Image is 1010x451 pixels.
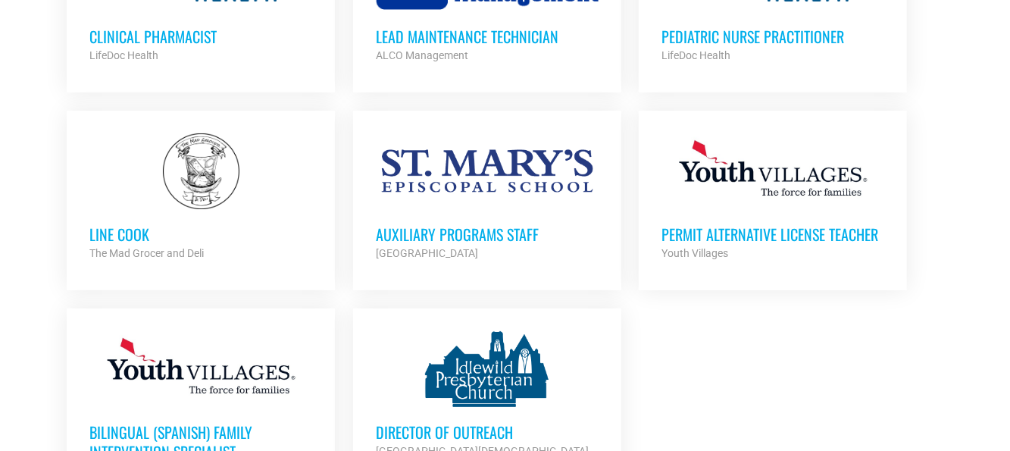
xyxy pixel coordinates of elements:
[661,49,730,61] strong: LifeDoc Health
[376,247,478,259] strong: [GEOGRAPHIC_DATA]
[89,49,158,61] strong: LifeDoc Health
[376,27,599,46] h3: Lead Maintenance Technician
[353,111,621,285] a: Auxiliary Programs Staff [GEOGRAPHIC_DATA]
[89,27,312,46] h3: Clinical Pharmacist
[67,111,335,285] a: Line Cook The Mad Grocer and Deli
[661,27,884,46] h3: Pediatric Nurse Practitioner
[639,111,907,285] a: Permit Alternative License Teacher Youth Villages
[376,49,468,61] strong: ALCO Management
[661,247,728,259] strong: Youth Villages
[376,422,599,442] h3: Director of Outreach
[376,224,599,244] h3: Auxiliary Programs Staff
[89,247,204,259] strong: The Mad Grocer and Deli
[89,224,312,244] h3: Line Cook
[661,224,884,244] h3: Permit Alternative License Teacher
